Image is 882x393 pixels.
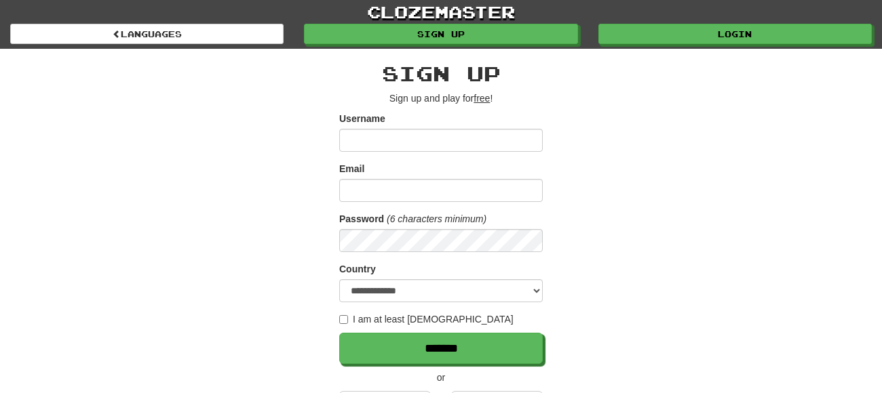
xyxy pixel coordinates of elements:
[598,24,872,44] a: Login
[10,24,284,44] a: Languages
[304,24,577,44] a: Sign up
[339,315,348,324] input: I am at least [DEMOGRAPHIC_DATA]
[339,112,385,125] label: Username
[339,162,364,175] label: Email
[339,312,514,326] label: I am at least [DEMOGRAPHIC_DATA]
[339,62,543,85] h2: Sign up
[474,93,490,104] u: free
[339,91,543,105] p: Sign up and play for !
[339,262,376,276] label: Country
[387,213,486,224] em: (6 characters minimum)
[339,212,384,226] label: Password
[339,371,543,384] p: or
